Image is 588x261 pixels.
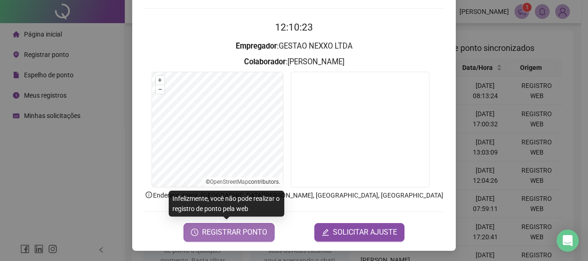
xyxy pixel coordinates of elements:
[143,56,445,68] h3: : [PERSON_NAME]
[210,179,248,185] a: OpenStreetMap
[169,191,284,217] div: Infelizmente, você não pode realizar o registro de ponto pela web
[156,85,165,94] button: –
[143,40,445,52] h3: : GESTAO NEXXO LTDA
[145,191,153,199] span: info-circle
[275,22,313,33] time: 12:10:23
[236,42,277,50] strong: Empregador
[206,179,280,185] li: © contributors.
[244,57,286,66] strong: Colaborador
[322,229,329,236] span: edit
[184,223,275,242] button: REGISTRAR PONTO
[333,227,397,238] span: SOLICITAR AJUSTE
[143,190,445,200] p: Endereço aprox. : [GEOGRAPHIC_DATA][PERSON_NAME], [GEOGRAPHIC_DATA], [GEOGRAPHIC_DATA]
[202,227,267,238] span: REGISTRAR PONTO
[557,230,579,252] div: Open Intercom Messenger
[156,76,165,85] button: +
[314,223,404,242] button: editSOLICITAR AJUSTE
[191,229,198,236] span: clock-circle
